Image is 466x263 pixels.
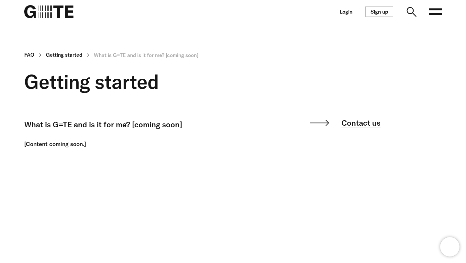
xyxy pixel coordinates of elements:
[24,119,264,130] div: What is G=TE and is it for me? [coming soon]
[341,118,381,128] a: Contact us
[24,5,73,18] img: G=TE
[24,49,34,61] a: FAQ
[365,6,393,17] a: Sign up
[440,237,460,257] iframe: Brevo live chat
[94,50,198,61] span: What is G=TE and is it for me? [coming soon]
[24,70,264,103] div: Getting started
[340,9,352,15] a: Login
[24,140,264,149] div: [Content coming soon.]
[46,49,82,61] a: Getting started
